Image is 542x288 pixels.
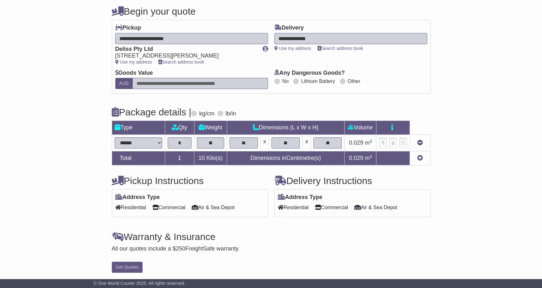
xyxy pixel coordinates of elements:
[274,175,431,186] h4: Delivery Instructions
[115,70,153,77] label: Goods Value
[194,151,227,165] td: Kilo(s)
[115,46,256,53] div: Deliss Pty Ltd
[112,107,191,117] h4: Package details |
[115,52,256,59] div: [STREET_ADDRESS][PERSON_NAME]
[165,151,194,165] td: 1
[278,202,309,212] span: Residential
[318,46,363,51] a: Search address book
[112,231,431,242] h4: Warranty & Insurance
[198,155,205,161] span: 10
[315,202,348,212] span: Commercial
[192,202,235,212] span: Air & Sea Depot
[158,59,204,65] a: Search address book
[227,121,345,135] td: Dimensions (L x W x H)
[260,135,269,151] td: x
[365,155,372,161] span: m
[349,155,363,161] span: 0.029
[345,121,376,135] td: Volume
[115,24,141,31] label: Pickup
[274,24,304,31] label: Delivery
[176,245,185,252] span: 250
[370,154,372,159] sup: 3
[115,194,160,201] label: Address Type
[152,202,185,212] span: Commercial
[115,78,133,89] label: AUD
[349,140,363,146] span: 0.029
[112,6,431,17] h4: Begin your quote
[417,140,423,146] a: Remove this item
[301,78,335,84] label: Lithium Battery
[112,121,165,135] td: Type
[112,245,431,252] div: All our quotes include a $ FreightSafe warranty.
[370,139,372,144] sup: 3
[348,78,360,84] label: Other
[115,202,146,212] span: Residential
[115,59,152,65] a: Use my address
[112,175,268,186] h4: Pickup Instructions
[112,151,165,165] td: Total
[303,135,311,151] td: x
[417,155,423,161] a: Add new item
[354,202,397,212] span: Air & Sea Depot
[365,140,372,146] span: m
[278,194,323,201] label: Address Type
[194,121,227,135] td: Weight
[199,110,214,117] label: kg/cm
[282,78,289,84] label: No
[94,281,185,286] span: © One World Courier 2025. All rights reserved.
[274,70,345,77] label: Any Dangerous Goods?
[112,262,143,273] button: Get Quotes
[225,110,236,117] label: lb/in
[274,46,311,51] a: Use my address
[165,121,194,135] td: Qty
[227,151,345,165] td: Dimensions in Centimetre(s)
